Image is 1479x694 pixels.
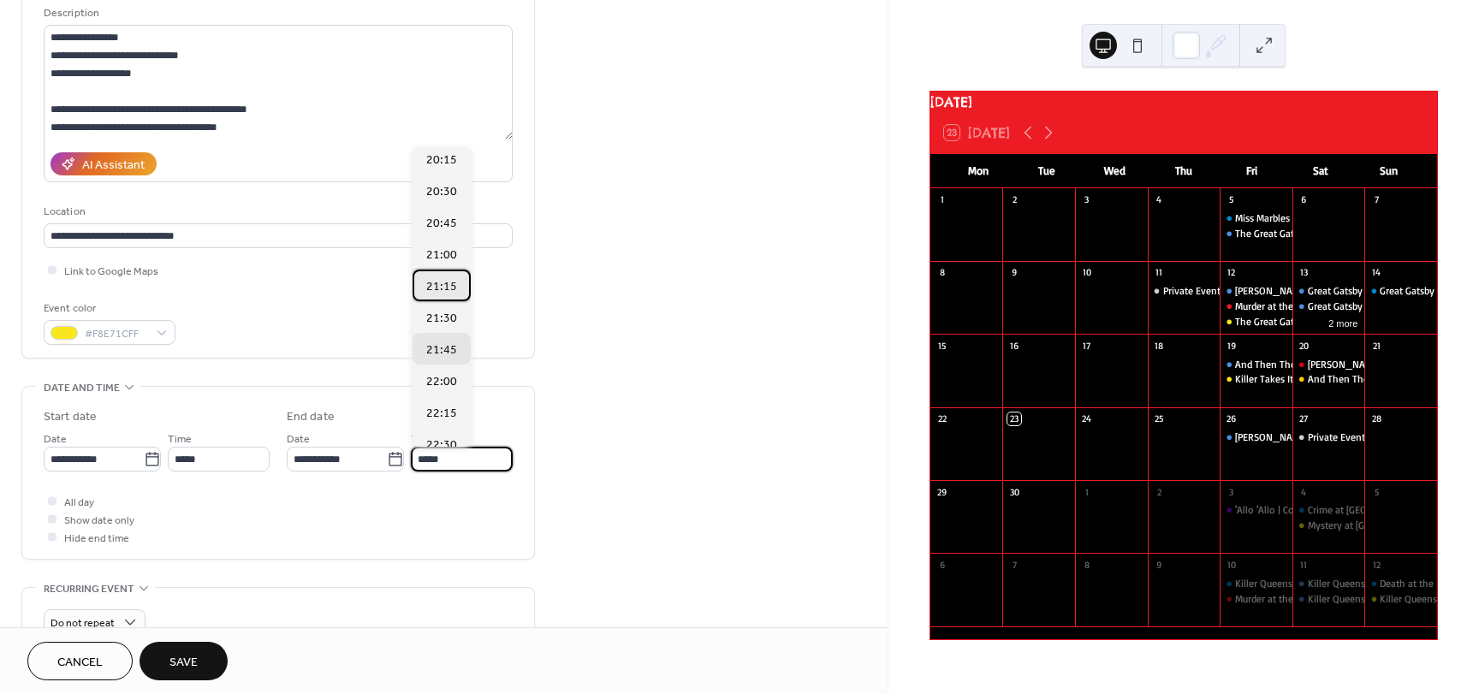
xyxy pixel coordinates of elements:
span: Cancel [57,654,103,672]
div: Great Gatsby Mystery | Railway Mystery [1364,284,1437,299]
div: 16 [1007,339,1020,352]
div: Start date [44,408,97,426]
span: 20:15 [426,151,457,169]
div: And Then There Were Nun | Railway Mystery [1220,358,1292,372]
span: 21:00 [426,246,457,264]
div: The Great Gatsby Mystery | Interactive Investigation [1235,315,1459,329]
div: Wed [1081,154,1149,188]
div: Sun [1355,154,1423,188]
span: 22:15 [426,405,457,423]
button: 2 more [1322,315,1364,329]
span: 21:45 [426,341,457,359]
div: Killer Queens - Night at the Museum | Railway Mystery [1292,592,1365,607]
div: 13 [1298,266,1310,279]
div: 2 [1153,485,1166,498]
span: 20:45 [426,215,457,233]
div: 7 [1369,193,1382,206]
div: 24 [1080,412,1093,425]
div: Private Event [1163,284,1221,299]
div: 1 [1080,485,1093,498]
div: Miss Marbles Mystery | Railway Mystery [1235,211,1405,226]
div: Great Gatsby Mystery | Railway Mystery [1308,300,1478,314]
span: 21:30 [426,310,457,328]
div: The Great Gatsby Mystery | Railway Mystery [1220,227,1292,241]
div: Killer Queens - Night at the Museum | Railway Mystery [1292,577,1365,591]
span: Date [287,430,310,448]
div: Death at the Rock and Roll Diner | Railway Mystery [1364,577,1437,591]
div: 30 [1007,485,1020,498]
div: 10 [1225,558,1238,571]
div: 15 [936,339,948,352]
div: Sat [1286,154,1355,188]
span: Date [44,430,67,448]
div: The Great Gatsby Mystery | Railway Mystery [1235,227,1424,241]
div: 19 [1225,339,1238,352]
div: 'Allo 'Allo | Comedy Dining Experience [1235,503,1399,518]
div: 29 [936,485,948,498]
div: 18 [1153,339,1166,352]
button: Save [140,642,228,680]
div: Killer Queens - Night at the Museum | Railway Mystery [1235,577,1472,591]
div: 9 [1007,266,1020,279]
div: And Then There Were Nun | Railway Mystery [1235,358,1429,372]
div: 9 [1153,558,1166,571]
div: Crime at Clue-Doh Manor | Railway Mystery [1292,503,1365,518]
div: 8 [1080,558,1093,571]
button: Cancel [27,642,133,680]
span: Save [169,654,198,672]
span: 22:30 [426,436,457,454]
div: 5 [1369,485,1382,498]
div: 28 [1369,412,1382,425]
span: Show date only [64,512,134,530]
span: Hide end time [64,530,129,548]
div: 11 [1298,558,1310,571]
div: Private Event [1148,284,1221,299]
div: AI Assistant [82,157,145,175]
div: 27 [1298,412,1310,425]
span: Time [411,430,435,448]
div: 5 [1225,193,1238,206]
div: 8 [936,266,948,279]
span: All day [64,494,94,512]
div: [DATE] [930,92,1437,112]
div: 22 [936,412,948,425]
span: 22:00 [426,373,457,391]
div: Mon [944,154,1013,188]
div: 4 [1153,193,1166,206]
button: AI Assistant [50,152,157,175]
div: And Then There Were Nun | Interactive Investigation [1292,372,1365,387]
div: Description [44,4,509,22]
div: Tue [1013,154,1081,188]
div: 7 [1007,558,1020,571]
div: 11 [1153,266,1166,279]
div: 3 [1225,485,1238,498]
span: Time [168,430,192,448]
div: Sherlock Holmes Whodunit | Railway Mystery [1220,430,1292,445]
div: 23 [1007,412,1020,425]
div: Murder at the Moulin Rouge | Criminal Cabaret [1220,592,1292,607]
div: 4 [1298,485,1310,498]
div: Great Gatsby Mystery | Railway Mystery [1292,300,1365,314]
div: Riddle at Casino Royale | Criminal Cabaret [1292,358,1365,372]
div: Murder at the [GEOGRAPHIC_DATA] | Criminal Cabaret [1235,300,1465,314]
span: Do not repeat [50,614,115,633]
div: Sherlock Holmes Whodunit | Railway Mystery [1220,284,1292,299]
span: Recurring event [44,580,134,598]
div: Mystery at Bludgeonton Manor | Interactive Investigation [1292,519,1365,533]
span: 21:15 [426,278,457,296]
div: [PERSON_NAME] Whodunit | Railway Mystery [1235,430,1432,445]
div: Murder at the [GEOGRAPHIC_DATA] | Criminal Cabaret [1235,592,1465,607]
div: 25 [1153,412,1166,425]
div: 12 [1225,266,1238,279]
div: 21 [1369,339,1382,352]
div: End date [287,408,335,426]
div: 'Allo 'Allo | Comedy Dining Experience [1220,503,1292,518]
span: Date and time [44,379,120,397]
div: Murder at the Moulin Rouge | Criminal Cabaret [1220,300,1292,314]
span: 20:30 [426,183,457,201]
div: Killer Queens - Night at the Museum | Railway Mystery [1220,577,1292,591]
div: 1 [936,193,948,206]
div: 2 [1007,193,1020,206]
div: 26 [1225,412,1238,425]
